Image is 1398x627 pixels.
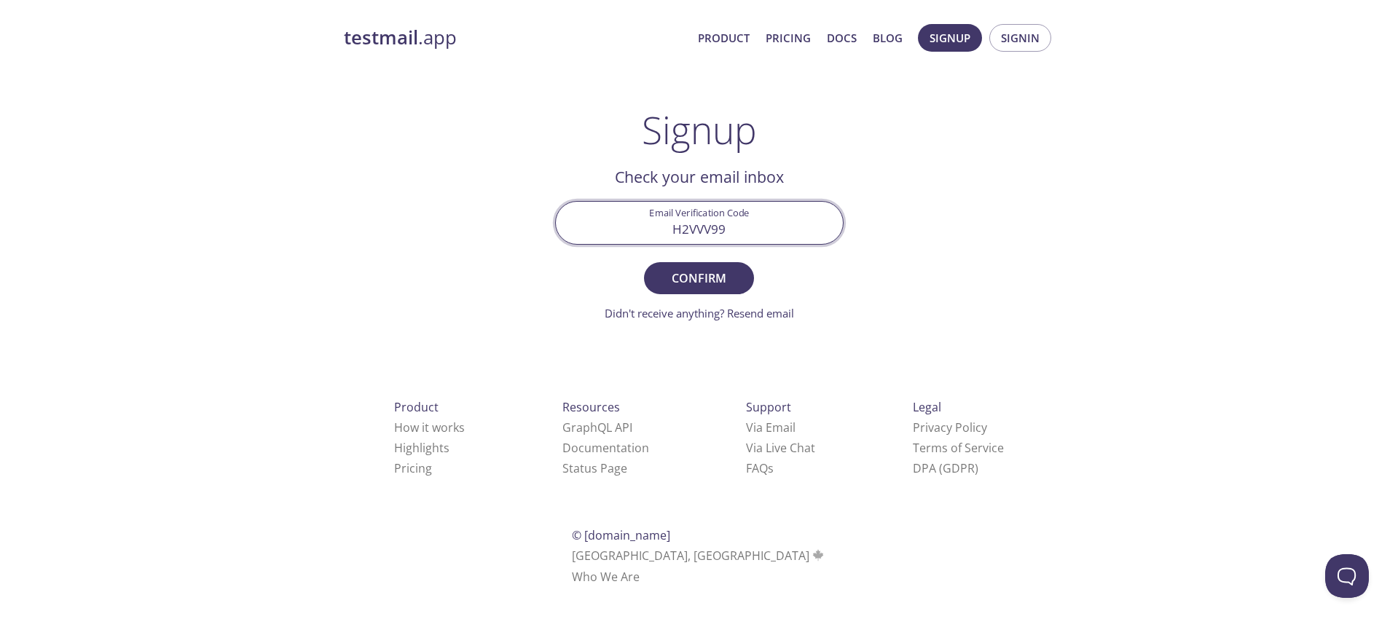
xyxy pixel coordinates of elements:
a: Didn't receive anything? Resend email [605,306,794,320]
a: DPA (GDPR) [913,460,978,476]
button: Signup [918,24,982,52]
span: Product [394,399,439,415]
a: How it works [394,419,465,435]
span: Signin [1001,28,1040,47]
iframe: Help Scout Beacon - Open [1325,554,1369,598]
a: Via Live Chat [746,440,815,456]
span: Signup [930,28,970,47]
a: Product [698,28,750,47]
a: Status Page [562,460,627,476]
a: Pricing [766,28,811,47]
a: Blog [873,28,903,47]
a: Pricing [394,460,432,476]
span: Confirm [660,268,737,288]
a: GraphQL API [562,419,632,435]
h2: Check your email inbox [555,165,844,189]
span: © [DOMAIN_NAME] [572,527,670,543]
a: Highlights [394,440,449,456]
span: [GEOGRAPHIC_DATA], [GEOGRAPHIC_DATA] [572,548,826,564]
span: Legal [913,399,941,415]
a: Privacy Policy [913,419,987,435]
span: Resources [562,399,620,415]
a: Documentation [562,440,649,456]
a: FAQ [746,460,774,476]
button: Confirm [644,262,753,294]
a: testmail.app [344,25,686,50]
a: Who We Are [572,569,640,585]
strong: testmail [344,25,418,50]
a: Via Email [746,419,796,435]
a: Docs [827,28,857,47]
a: Terms of Service [913,440,1004,456]
h1: Signup [642,108,757,151]
button: Signin [989,24,1051,52]
span: Support [746,399,791,415]
span: s [768,460,774,476]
